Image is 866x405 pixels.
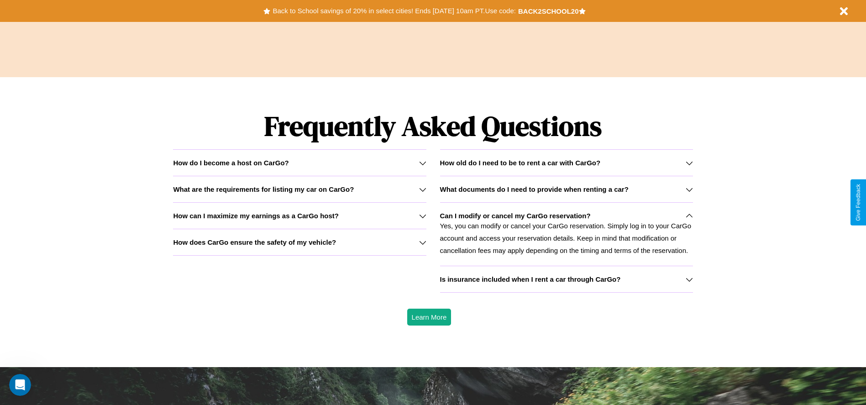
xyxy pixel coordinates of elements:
[173,103,693,149] h1: Frequently Asked Questions
[173,238,336,246] h3: How does CarGo ensure the safety of my vehicle?
[270,5,518,17] button: Back to School savings of 20% in select cities! Ends [DATE] 10am PT.Use code:
[440,220,693,257] p: Yes, you can modify or cancel your CarGo reservation. Simply log in to your CarGo account and acc...
[440,212,591,220] h3: Can I modify or cancel my CarGo reservation?
[173,212,339,220] h3: How can I maximize my earnings as a CarGo host?
[855,184,861,221] div: Give Feedback
[407,309,451,326] button: Learn More
[173,159,289,167] h3: How do I become a host on CarGo?
[173,185,354,193] h3: What are the requirements for listing my car on CarGo?
[9,374,31,396] iframe: Intercom live chat
[518,7,579,15] b: BACK2SCHOOL20
[440,159,601,167] h3: How old do I need to be to rent a car with CarGo?
[440,275,621,283] h3: Is insurance included when I rent a car through CarGo?
[440,185,629,193] h3: What documents do I need to provide when renting a car?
